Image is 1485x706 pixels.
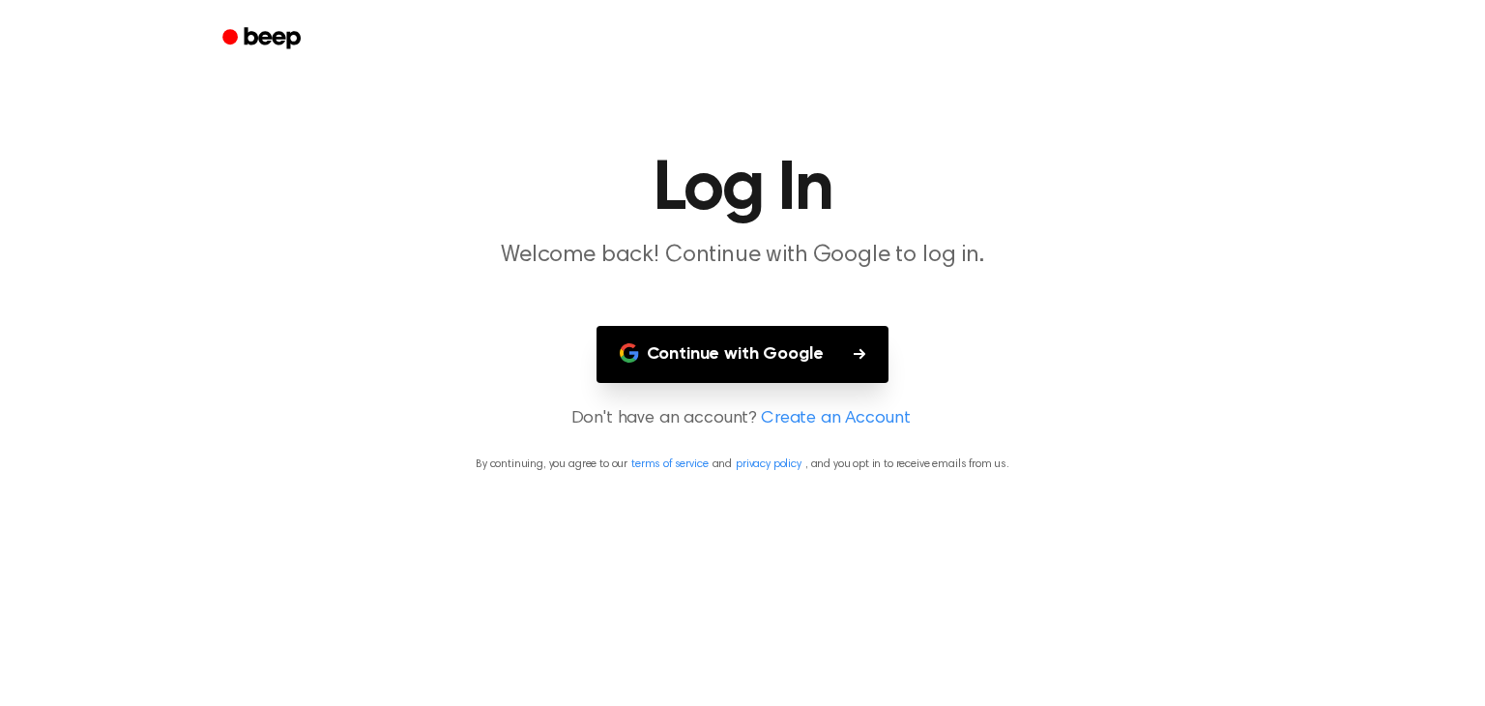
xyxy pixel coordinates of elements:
[597,326,889,383] button: Continue with Google
[371,240,1114,272] p: Welcome back! Continue with Google to log in.
[209,20,318,58] a: Beep
[247,155,1237,224] h1: Log In
[761,406,910,432] a: Create an Account
[736,458,801,470] a: privacy policy
[631,458,708,470] a: terms of service
[23,456,1462,473] p: By continuing, you agree to our and , and you opt in to receive emails from us.
[23,406,1462,432] p: Don't have an account?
